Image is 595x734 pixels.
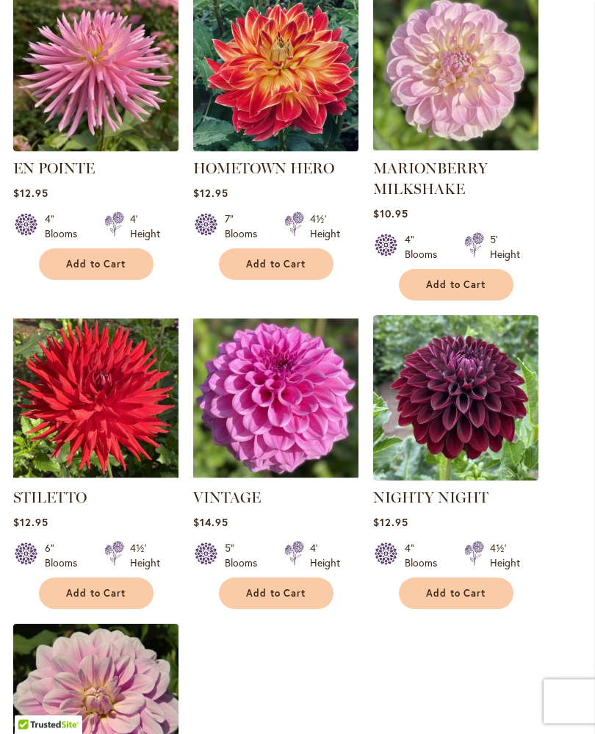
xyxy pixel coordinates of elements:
[373,207,408,221] span: $10.95
[373,470,538,484] a: Nighty Night
[310,541,340,571] div: 4' Height
[13,489,87,507] a: STILETTO
[13,187,48,201] span: $12.95
[405,233,447,262] div: 4" Blooms
[130,541,160,571] div: 4½' Height
[373,489,488,507] a: NIGHTY NIGHT
[399,578,513,610] button: Add to Cart
[45,541,87,571] div: 6" Blooms
[373,516,408,530] span: $12.95
[13,141,178,155] a: EN POINTE
[193,516,228,530] span: $14.95
[219,249,333,281] button: Add to Cart
[490,541,520,571] div: 4½' Height
[490,233,520,262] div: 5' Height
[246,588,306,600] span: Add to Cart
[39,249,154,281] button: Add to Cart
[193,316,358,481] img: VINTAGE
[310,212,340,242] div: 4½' Height
[66,259,126,271] span: Add to Cart
[373,316,538,481] img: Nighty Night
[193,187,228,201] span: $12.95
[11,682,52,723] iframe: Launch Accessibility Center
[426,588,486,600] span: Add to Cart
[193,470,358,484] a: VINTAGE
[39,578,154,610] button: Add to Cart
[246,259,306,271] span: Add to Cart
[405,541,447,571] div: 4" Blooms
[373,160,488,198] a: MARIONBERRY MILKSHAKE
[13,470,178,484] a: STILETTO
[13,516,48,530] span: $12.95
[426,279,486,292] span: Add to Cart
[66,588,126,600] span: Add to Cart
[13,160,95,178] a: EN POINTE
[193,160,334,178] a: HOMETOWN HERO
[373,141,538,155] a: MARIONBERRY MILKSHAKE
[399,270,513,301] button: Add to Cart
[225,212,267,242] div: 7" Blooms
[45,212,87,242] div: 4" Blooms
[193,489,261,507] a: VINTAGE
[13,316,178,481] img: STILETTO
[225,541,267,571] div: 5" Blooms
[219,578,333,610] button: Add to Cart
[193,141,358,155] a: HOMETOWN HERO
[130,212,160,242] div: 4' Height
